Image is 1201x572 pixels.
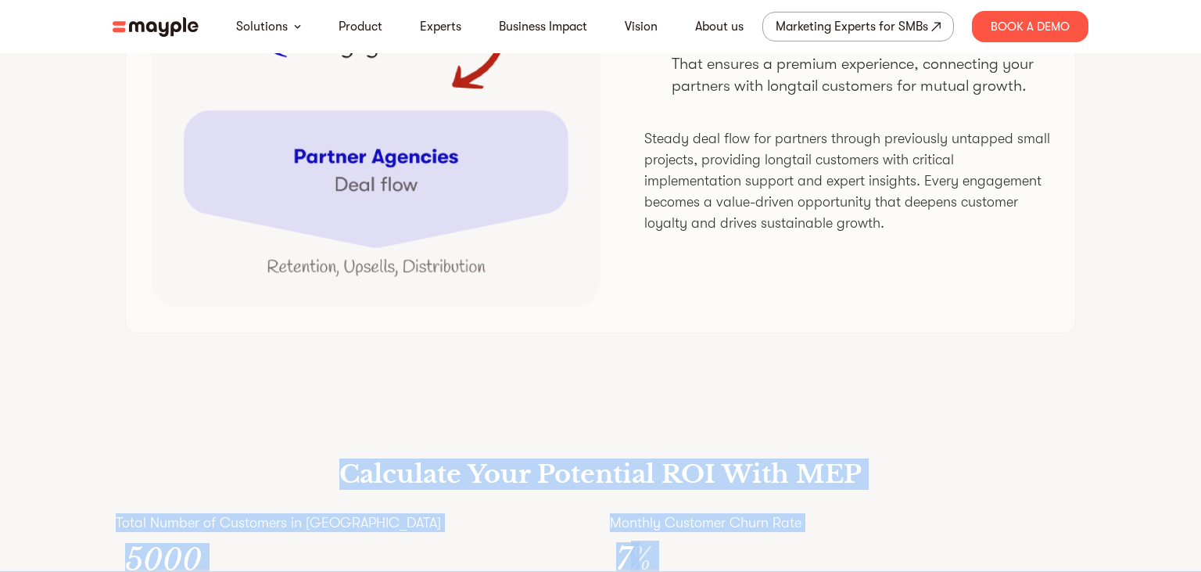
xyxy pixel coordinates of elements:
a: Marketing Experts for SMBs [762,12,954,41]
a: Solutions [236,17,288,36]
h3: Calculate Your Potential ROI With MEP [339,459,862,490]
div: Book A Demo [972,11,1088,42]
p: That ensures a premium experience, connecting your partners with longtail customers for mutual gr... [672,53,1050,97]
a: Experts [420,17,461,36]
img: mayple-logo [113,17,199,37]
a: Vision [625,17,658,36]
p: Total Number of Customers in [GEOGRAPHIC_DATA] [116,513,591,532]
a: About us [695,17,744,36]
div: Marketing Experts for SMBs [776,16,928,38]
p: Monthly Customer Churn Rate [610,513,1085,532]
a: Product [339,17,382,36]
a: Business Impact [499,17,587,36]
img: arrow-down [294,24,301,29]
p: Steady deal flow for partners through previously untapped small projects, providing longtail cust... [644,128,1050,234]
